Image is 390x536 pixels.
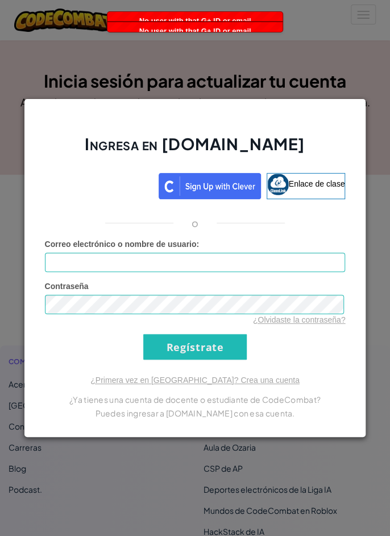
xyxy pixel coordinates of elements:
img: clever_sso_button@2x.png [159,173,261,199]
span: No user with that G+ ID or email [139,27,251,35]
font: Contraseña [45,282,89,291]
a: ¿Primera vez en [GEOGRAPHIC_DATA]? Crea una cuenta [90,376,300,385]
font: Puedes ingresar a [DOMAIN_NAME] con esa cuenta. [95,408,294,418]
font: : [196,240,199,249]
font: Enlace de clase [289,179,345,188]
font: o [192,216,198,229]
img: classlink-logo-small.png [267,174,289,195]
font: ¿Ya tienes una cuenta de docente o estudiante de CodeCombat? [69,394,321,405]
font: Correo electrónico o nombre de usuario [45,240,197,249]
a: ¿Olvidaste la contraseña? [253,315,346,324]
font: Ingresa en [DOMAIN_NAME] [85,134,305,154]
span: No user with that G+ ID or email [139,17,251,25]
iframe: Botón de acceso con Google [39,172,159,197]
input: Regístrate [143,334,247,360]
